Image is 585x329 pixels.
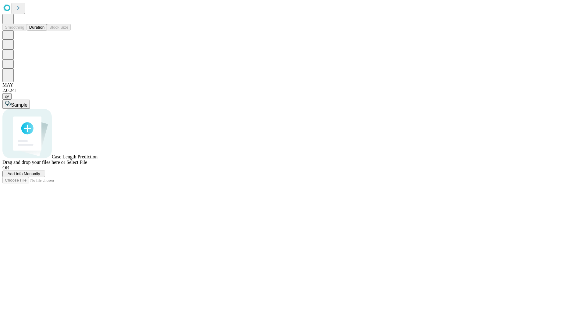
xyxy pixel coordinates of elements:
[2,93,12,100] button: @
[2,82,583,88] div: MAY
[47,24,71,30] button: Block Size
[8,172,40,176] span: Add Info Manually
[2,100,30,109] button: Sample
[2,24,27,30] button: Smoothing
[66,160,87,165] span: Select File
[2,88,583,93] div: 2.0.241
[11,102,27,108] span: Sample
[2,171,45,177] button: Add Info Manually
[2,165,9,170] span: OR
[27,24,47,30] button: Duration
[5,94,9,99] span: @
[2,160,65,165] span: Drag and drop your files here or
[52,154,97,159] span: Case Length Prediction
